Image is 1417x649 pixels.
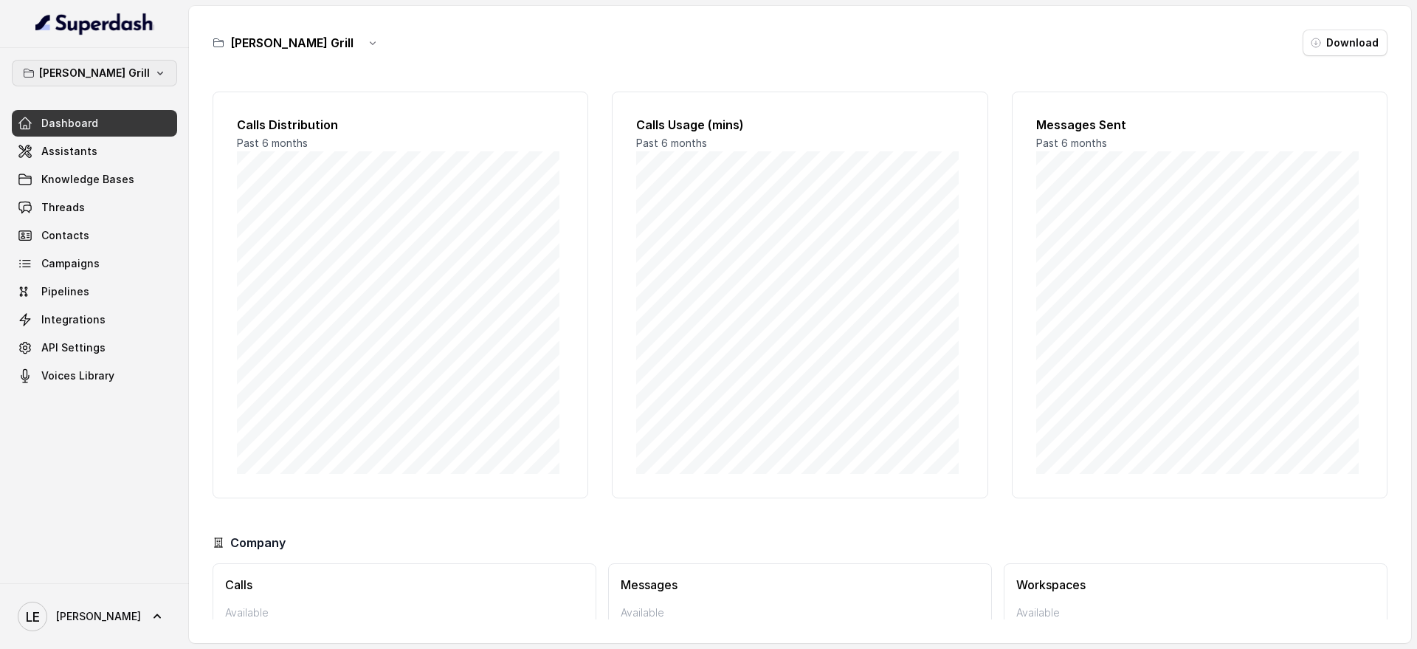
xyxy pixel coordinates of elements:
img: light.svg [35,12,154,35]
h2: Calls Distribution [237,116,564,134]
span: Integrations [41,312,106,327]
button: [PERSON_NAME] Grill [12,60,177,86]
h2: Calls Usage (mins) [636,116,963,134]
p: [PERSON_NAME] Grill [39,64,150,82]
a: Threads [12,194,177,221]
a: Assistants [12,138,177,165]
span: Dashboard [41,116,98,131]
span: Campaigns [41,256,100,271]
h3: [PERSON_NAME] Grill [230,34,354,52]
a: Contacts [12,222,177,249]
h3: Calls [225,576,584,594]
a: Integrations [12,306,177,333]
span: Knowledge Bases [41,172,134,187]
button: Download [1303,30,1387,56]
h2: Messages Sent [1036,116,1363,134]
a: Dashboard [12,110,177,137]
a: Campaigns [12,250,177,277]
h3: Messages [621,576,979,594]
p: Available [1016,605,1375,620]
span: Past 6 months [1036,137,1107,149]
span: Past 6 months [636,137,707,149]
span: Voices Library [41,368,114,383]
a: Knowledge Bases [12,166,177,193]
p: Available [621,605,979,620]
h3: Workspaces [1016,576,1375,594]
span: Past 6 months [237,137,308,149]
span: [PERSON_NAME] [56,609,141,624]
text: LE [26,609,40,625]
span: Threads [41,200,85,215]
span: Assistants [41,144,97,159]
span: Contacts [41,228,89,243]
span: Pipelines [41,284,89,299]
a: Voices Library [12,363,177,389]
a: API Settings [12,334,177,361]
p: Available [225,605,584,620]
a: Pipelines [12,278,177,305]
span: API Settings [41,340,106,355]
h3: Company [230,534,286,552]
a: [PERSON_NAME] [12,596,177,637]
